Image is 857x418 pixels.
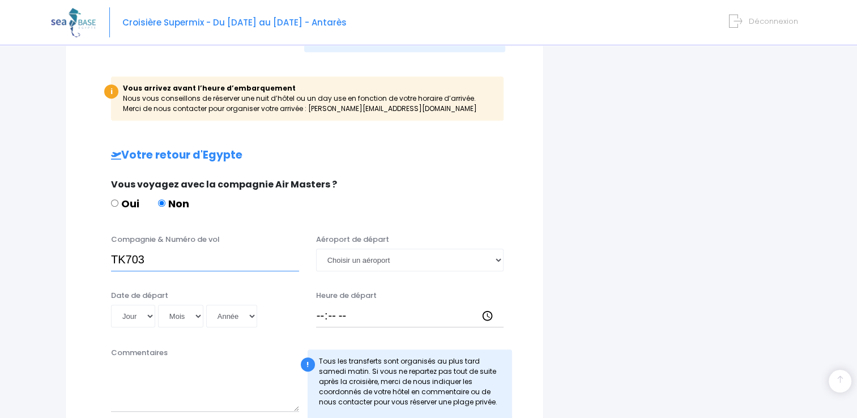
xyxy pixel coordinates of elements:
[316,234,389,245] label: Aéroport de départ
[158,196,189,211] label: Non
[111,76,504,121] div: Nous vous conseillons de réserver une nuit d’hôtel ou un day use en fonction de votre horaire d’a...
[111,196,139,211] label: Oui
[123,83,296,93] b: Vous arrivez avant l’heure d’embarquement
[301,357,315,372] div: !
[111,178,337,191] span: Vous voyagez avec la compagnie Air Masters ?
[111,347,168,359] label: Commentaires
[111,290,168,301] label: Date de départ
[104,84,118,99] div: i
[158,199,165,207] input: Non
[111,234,220,245] label: Compagnie & Numéro de vol
[88,149,521,162] h2: Votre retour d'Egypte
[111,199,118,207] input: Oui
[749,16,798,27] span: Déconnexion
[122,16,347,28] span: Croisière Supermix - Du [DATE] au [DATE] - Antarès
[316,290,377,301] label: Heure de départ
